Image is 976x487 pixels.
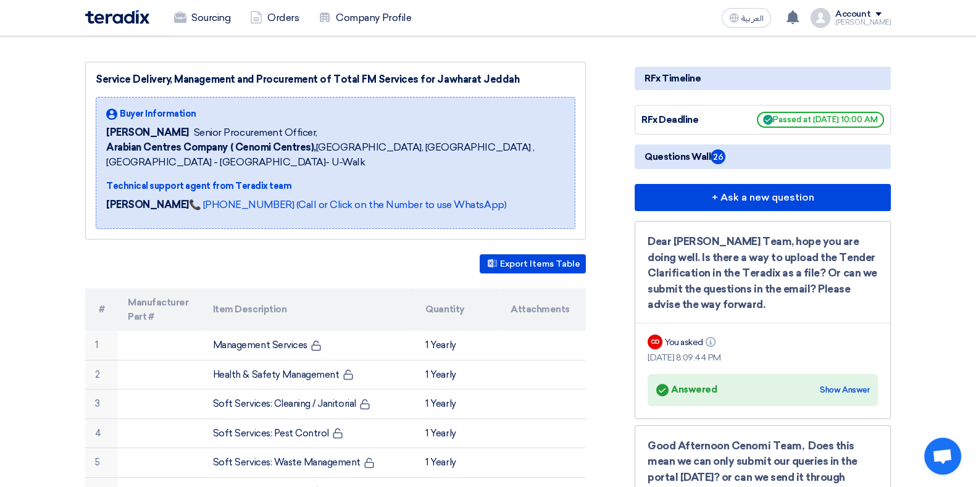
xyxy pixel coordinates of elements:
div: Technical support agent from Teradix team [106,180,565,193]
td: 5 [85,448,118,478]
a: Company Profile [309,4,421,31]
img: Teradix logo [85,10,149,24]
button: العربية [722,8,771,28]
th: Manufacturer Part # [118,288,203,331]
div: [DATE] 8:09:44 PM [648,351,878,364]
div: Service Delivery, Management and Procurement of Total FM Services for Jawharat Jeddah [96,72,575,87]
td: 2 [85,360,118,389]
td: Soft Services: Cleaning / Janitorial [203,389,416,419]
td: 1 [85,331,118,360]
span: 26 [711,149,725,164]
td: 1 Yearly [415,389,501,419]
th: Item Description [203,288,416,331]
span: Buyer Information [120,107,196,120]
td: 1 Yearly [415,331,501,360]
a: Sourcing [164,4,240,31]
th: Quantity [415,288,501,331]
td: Soft Services: Waste Management [203,448,416,478]
button: Export Items Table [480,254,586,273]
span: Questions Wall [644,149,725,164]
div: Show Answer [820,384,869,396]
div: CD [648,335,662,349]
td: 1 Yearly [415,360,501,389]
td: 3 [85,389,118,419]
div: RFx Deadline [641,113,734,127]
td: 4 [85,418,118,448]
button: + Ask a new question [635,184,891,211]
span: العربية [741,14,764,23]
a: Open chat [924,438,961,475]
img: profile_test.png [811,8,830,28]
span: Passed at [DATE] 10:00 AM [757,112,884,128]
div: Answered [656,381,717,399]
td: Soft Services: Pest Control [203,418,416,448]
td: Health & Safety Management [203,360,416,389]
td: 1 Yearly [415,418,501,448]
a: 📞 [PHONE_NUMBER] (Call or Click on the Number to use WhatsApp) [189,199,506,210]
th: Attachments [501,288,586,331]
div: Dear [PERSON_NAME] Team, hope you are doing well. Is there a way to upload the Tender Clarificati... [648,234,878,313]
div: [PERSON_NAME] [835,19,891,26]
div: You asked [665,336,718,349]
span: [PERSON_NAME] [106,125,189,140]
strong: [PERSON_NAME] [106,199,189,210]
td: 1 Yearly [415,448,501,478]
div: RFx Timeline [635,67,891,90]
td: Management Services [203,331,416,360]
div: Account [835,9,870,20]
b: Arabian Centres Company ( Cenomi Centres), [106,141,316,153]
th: # [85,288,118,331]
span: [GEOGRAPHIC_DATA], [GEOGRAPHIC_DATA] ,[GEOGRAPHIC_DATA] - [GEOGRAPHIC_DATA]- U-Walk [106,140,565,170]
span: Senior Procurement Officer, [194,125,317,140]
a: Orders [240,4,309,31]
